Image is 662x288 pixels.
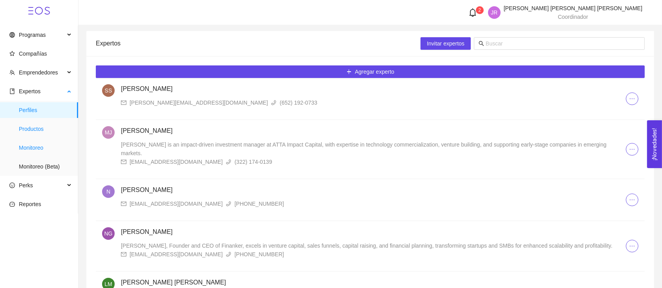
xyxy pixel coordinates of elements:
span: Perfiles [19,102,72,118]
span: smile [9,183,15,188]
span: SS [105,84,112,97]
span: global [9,32,15,38]
span: Perks [19,182,33,188]
span: phone [226,201,231,206]
span: dashboard [9,201,15,207]
input: Buscar [486,39,640,48]
div: Expertos [96,32,421,54]
span: Monitoreo [19,140,72,156]
span: 2 [478,7,481,13]
span: Agregar experto [355,67,394,76]
span: Programas [19,32,46,38]
button: plusAgregar experto [96,65,645,78]
span: Emprendedores [19,69,58,76]
button: ellipsis [626,92,638,105]
span: [PERSON_NAME] is an impact-driven investment manager at ATTA Impact Capital, with expertise in te... [121,141,607,156]
span: plus [346,69,352,75]
span: Monitoreo (Beta) [19,159,72,174]
span: MJ [105,126,112,139]
button: ellipsis [626,143,638,156]
span: Productos [19,121,72,137]
h4: [PERSON_NAME] [121,185,626,195]
button: Invitar expertos [421,37,471,50]
button: Open Feedback Widget [647,120,662,168]
span: Coordinador [558,14,588,20]
button: ellipsis [626,194,638,206]
span: [PERSON_NAME] [PERSON_NAME] [PERSON_NAME] [504,5,642,11]
span: mail [121,159,126,165]
sup: 2 [476,6,484,14]
div: [PERSON_NAME][EMAIL_ADDRESS][DOMAIN_NAME] [130,98,268,107]
span: ellipsis [626,96,638,102]
h4: [PERSON_NAME] [121,84,626,94]
span: ellipsis [626,197,638,203]
h4: [PERSON_NAME] [121,227,626,237]
div: [PHONE_NUMBER] [234,199,284,208]
span: ellipsis [626,243,638,249]
span: N [106,185,110,198]
span: Invitar expertos [427,39,464,48]
span: phone [271,100,276,105]
div: (652) 192-0733 [280,98,317,107]
span: JR [491,6,497,19]
div: [EMAIL_ADDRESS][DOMAIN_NAME] [130,250,223,259]
span: search [479,41,484,46]
span: [PERSON_NAME], Founder and CEO of Finanker, excels in venture capital, sales funnels, capital rai... [121,243,613,249]
span: mail [121,252,126,257]
h4: [PERSON_NAME] [121,126,626,136]
span: mail [121,100,126,105]
span: team [9,70,15,75]
span: Expertos [19,88,40,94]
span: phone [226,159,231,165]
span: star [9,51,15,56]
span: NG [104,227,113,240]
div: [EMAIL_ADDRESS][DOMAIN_NAME] [130,158,223,166]
span: mail [121,201,126,206]
h4: [PERSON_NAME] [PERSON_NAME] [121,278,626,287]
div: [EMAIL_ADDRESS][DOMAIN_NAME] [130,199,223,208]
div: (322) 174-0139 [234,158,272,166]
span: ellipsis [626,146,638,152]
button: ellipsis [626,240,638,252]
span: Compañías [19,51,47,57]
div: [PHONE_NUMBER] [234,250,284,259]
span: phone [226,252,231,257]
span: bell [468,8,477,17]
span: Reportes [19,201,41,207]
span: book [9,89,15,94]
